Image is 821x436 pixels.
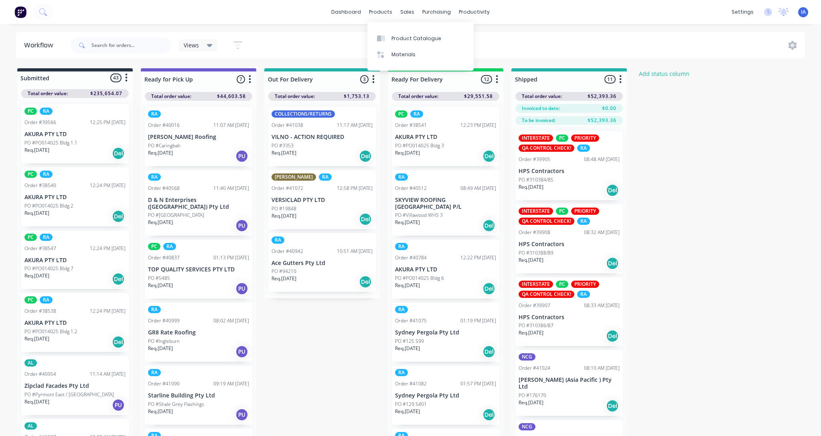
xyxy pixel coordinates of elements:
[148,317,180,324] div: Order #40999
[90,308,126,315] div: 12:24 PM [DATE]
[556,208,568,215] div: PC
[395,149,420,157] p: Req. [DATE]
[519,377,620,390] p: [PERSON_NAME] (Asia Pacific ) Pty Ltd
[272,212,296,220] p: Req. [DATE]
[519,241,620,248] p: HPS Contractors
[337,248,373,255] div: 10:51 AM [DATE]
[395,266,496,273] p: AKURA PTY LTD
[519,365,550,372] div: Order #41024
[571,134,599,142] div: PRIORITY
[395,338,424,345] p: PO #125 S99
[395,134,496,141] p: AKURA PTY LTD
[148,254,180,261] div: Order #40837
[367,47,474,63] a: Materials
[319,173,332,181] div: RA
[24,202,73,210] p: PO #PO014025 Bldg 2
[148,282,173,289] p: Req. [DATE]
[272,236,284,244] div: RA
[584,156,620,163] div: 08:48 AM [DATE]
[148,369,161,376] div: RA
[24,272,49,279] p: Req. [DATE]
[392,240,499,299] div: RAOrder #4078412:22 PM [DATE]AKURA PTY LTDPO #PO014025 Bldg 6Req.[DATE]Del
[213,254,249,261] div: 01:13 PM [DATE]
[21,356,129,415] div: ALOrder #4095411:14 AM [DATE]Zipclad Facades Pty LtdPO #Pyrmont East / [GEOGRAPHIC_DATA]Req.[DATE]PU
[519,322,553,329] p: PO #310386/87
[148,275,170,282] p: PO #5485
[460,380,496,387] div: 01:57 PM [DATE]
[148,306,161,313] div: RA
[90,119,126,126] div: 12:25 PM [DATE]
[395,142,444,149] p: PO #PO014025 Bldg 3
[112,210,125,223] div: Del
[148,329,249,336] p: GR8 Rate Roofing
[635,68,694,79] button: Add status column
[112,336,125,348] div: Del
[272,149,296,157] p: Req. [DATE]
[24,131,126,138] p: AKURA PTY LTD
[148,392,249,399] p: Starline Building Pty Ltd
[395,275,444,282] p: PO #PO014025 Bldg 6
[392,366,499,425] div: RAOrder #4108201:57 PM [DATE]Sydney Pergola Pty LtdPO #129 S401Req.[DATE]Del
[24,328,77,335] p: PO #PO014025 Bldg 1.2
[395,243,408,250] div: RA
[40,296,53,304] div: RA
[392,170,499,236] div: RAOrder #4051208:49 AM [DATE]SKYVIEW ROOFING [GEOGRAPHIC_DATA] P/LPO #Villawood WHS 3Req.[DATE]Del
[482,282,495,295] div: Del
[395,173,408,181] div: RA
[395,380,427,387] div: Order #41082
[213,185,249,192] div: 11:40 AM [DATE]
[460,254,496,261] div: 12:22 PM [DATE]
[365,6,396,18] div: products
[145,366,252,425] div: RAOrder #4109009:19 AM [DATE]Starline Building Pty LtdPO #Shale Grey FlashingsReq.[DATE]PU
[21,167,129,226] div: PCRAOrder #3854012:24 PM [DATE]AKURA PTY LTDPO #PO014025 Bldg 2Req.[DATE]Del
[418,6,455,18] div: purchasing
[148,185,180,192] div: Order #40568
[24,296,37,304] div: PC
[519,399,543,406] p: Req. [DATE]
[14,6,26,18] img: Factory
[21,230,129,289] div: PCRAOrder #3854712:24 PM [DATE]AKURA PTY LTDPO #PO014025 Bldg 7Req.[DATE]Del
[410,110,423,118] div: RA
[24,383,126,389] p: Zipclad Facades Pty Ltd
[24,335,49,342] p: Req. [DATE]
[24,320,126,326] p: AKURA PTY LTD
[395,317,427,324] div: Order #41075
[24,422,37,430] div: AL
[519,281,553,288] div: INTERSTATE
[519,183,543,191] p: Req. [DATE]
[519,218,574,225] div: QA CONTROL CHECK!
[235,408,248,421] div: PU
[519,392,546,399] p: PO #176170
[21,293,129,352] div: PCRAOrder #3853812:24 PM [DATE]AKURA PTY LTDPO #PO014025 Bldg 1.2Req.[DATE]Del
[24,391,114,398] p: PO #Pyrmont East / [GEOGRAPHIC_DATA]
[395,212,443,219] p: PO #Villawood WHS 3
[272,205,296,212] p: PO #19848
[588,117,616,124] span: $52,393.36
[460,122,496,129] div: 12:23 PM [DATE]
[151,93,191,100] span: Total order value:
[395,185,427,192] div: Order #40512
[24,108,37,115] div: PC
[272,142,294,149] p: PO #3353
[395,392,496,399] p: Sydney Pergola Pty Ltd
[148,122,180,129] div: Order #40016
[24,308,56,315] div: Order #38538
[272,185,303,192] div: Order #41072
[571,208,599,215] div: PRIORITY
[606,257,619,270] div: Del
[213,122,249,129] div: 11:07 AM [DATE]
[24,139,77,147] p: PO #PO014025 Bldg 1.1
[145,303,252,362] div: RAOrder #4099908:02 AM [DATE]GR8 Rate RoofingPO #IngleburnReq.[DATE]PU
[90,371,126,378] div: 11:14 AM [DATE]
[577,218,590,225] div: RA
[801,8,806,16] span: IA
[395,408,420,415] p: Req. [DATE]
[519,208,553,215] div: INTERSTATE
[577,291,590,298] div: RA
[235,282,248,295] div: PU
[584,365,620,372] div: 08:10 AM [DATE]
[482,408,495,421] div: Del
[519,329,543,336] p: Req. [DATE]
[28,90,68,97] span: Total order value:
[522,105,560,112] span: Invoiced to date:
